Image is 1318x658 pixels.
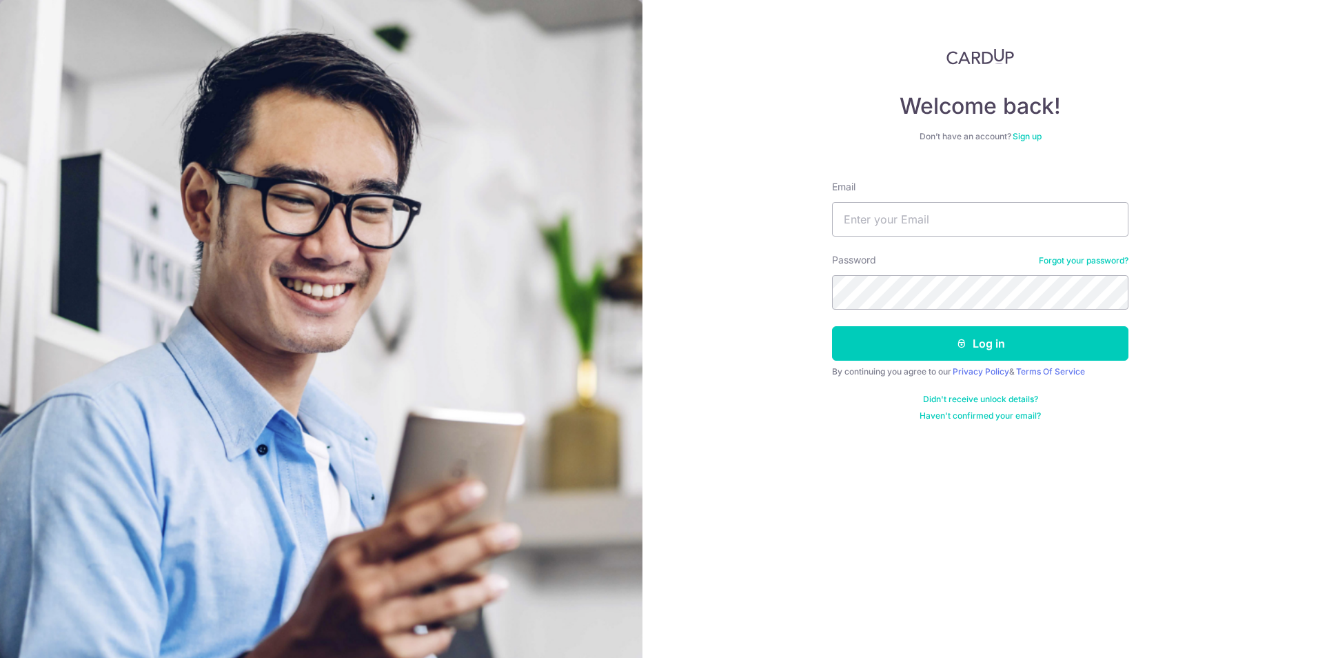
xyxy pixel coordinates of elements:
[832,92,1128,120] h4: Welcome back!
[832,253,876,267] label: Password
[832,180,855,194] label: Email
[832,131,1128,142] div: Don’t have an account?
[1016,366,1085,377] a: Terms Of Service
[946,48,1014,65] img: CardUp Logo
[832,366,1128,377] div: By continuing you agree to our &
[920,410,1041,421] a: Haven't confirmed your email?
[832,202,1128,237] input: Enter your Email
[1039,255,1128,266] a: Forgot your password?
[832,326,1128,361] button: Log in
[1013,131,1042,141] a: Sign up
[923,394,1038,405] a: Didn't receive unlock details?
[953,366,1009,377] a: Privacy Policy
